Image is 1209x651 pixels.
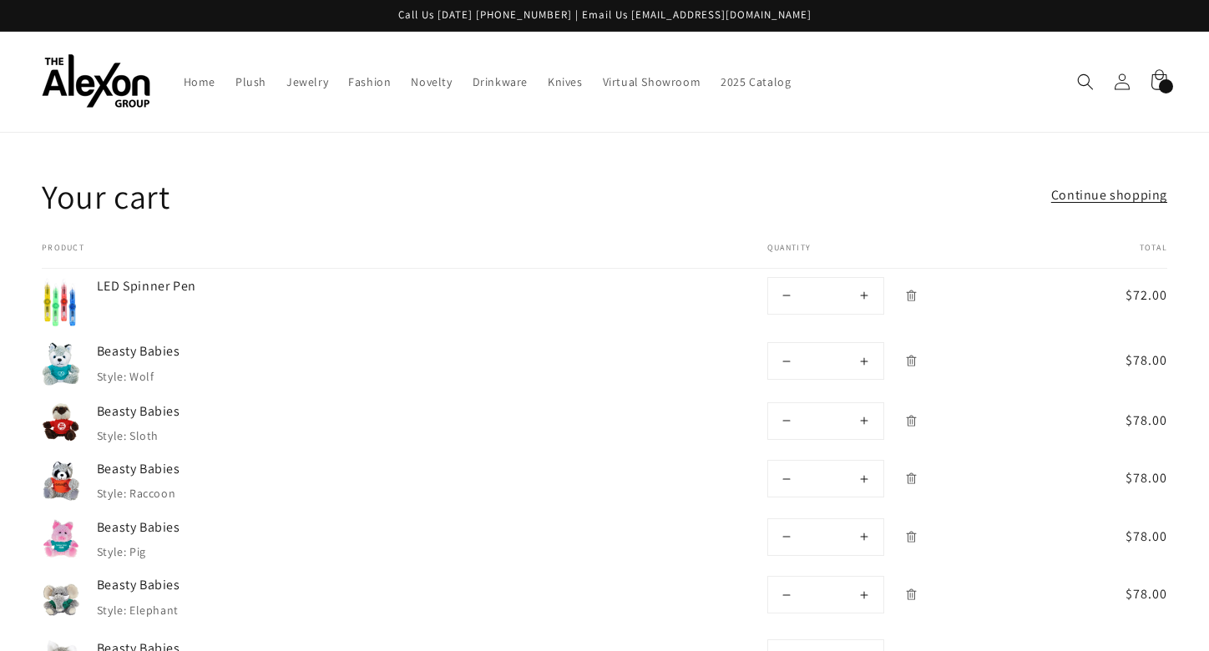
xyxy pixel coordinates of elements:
span: Plush [235,74,266,89]
a: Beasty Babies [97,576,347,594]
a: Remove Beasty Babies - Wolf [897,346,926,376]
input: Quantity for Beasty Babies [806,461,846,497]
img: Beasty Babies [42,518,80,559]
dt: Style: [97,544,127,559]
th: Product [42,243,717,269]
img: Beasty Babies [42,342,80,385]
a: Beasty Babies [97,342,347,361]
img: Beasty Babies [42,576,80,623]
a: Jewelry [276,64,338,99]
img: The Alexon Group [42,54,150,108]
img: Beasty Babies [42,460,80,502]
a: Continue shopping [1051,184,1167,208]
a: LED Spinner Pen [97,277,347,295]
span: 2025 Catalog [721,74,791,89]
img: Beasty Babies [42,402,80,442]
th: Total [1065,243,1167,269]
summary: Search [1067,63,1104,100]
input: Quantity for Beasty Babies [806,519,846,555]
a: Remove Beasty Babies - Elephant [897,580,926,609]
a: Beasty Babies [97,460,347,478]
dd: Elephant [129,603,179,618]
h1: Your cart [42,174,169,218]
span: Knives [548,74,583,89]
a: Beasty Babies [97,402,347,421]
a: Remove Beasty Babies - Sloth [897,406,926,436]
input: Quantity for Beasty Babies [806,403,846,439]
a: Novelty [401,64,462,99]
dt: Style: [97,486,127,501]
span: Novelty [411,74,452,89]
a: Remove LED Spinner Pen [897,281,926,310]
dt: Style: [97,369,127,384]
span: $78.00 [1082,468,1167,488]
a: Remove Beasty Babies - Raccoon [897,464,926,493]
a: 2025 Catalog [711,64,801,99]
dd: Wolf [129,369,154,384]
a: Drinkware [463,64,538,99]
th: Quantity [717,243,1065,269]
span: $72.00 [1082,285,1167,305]
span: $78.00 [1082,584,1167,604]
dt: Style: [97,603,127,618]
a: Home [174,64,225,99]
span: Drinkware [473,74,528,89]
span: $78.00 [1082,527,1167,547]
a: Virtual Showroom [593,64,711,99]
span: Virtual Showroom [603,74,701,89]
a: Knives [538,64,593,99]
input: Quantity for LED Spinner Pen [806,278,846,314]
a: Plush [225,64,276,99]
a: Beasty Babies [97,518,347,537]
dt: Style: [97,428,127,443]
dd: Raccoon [129,486,175,501]
span: Jewelry [286,74,328,89]
span: Fashion [348,74,391,89]
input: Quantity for Beasty Babies [806,343,846,379]
span: Home [184,74,215,89]
span: $78.00 [1082,411,1167,431]
span: $78.00 [1082,351,1167,371]
dd: Sloth [129,428,159,443]
input: Quantity for Beasty Babies [806,577,846,613]
dd: Pig [129,544,146,559]
a: Fashion [338,64,401,99]
a: Remove Beasty Babies - Pig [897,522,926,552]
